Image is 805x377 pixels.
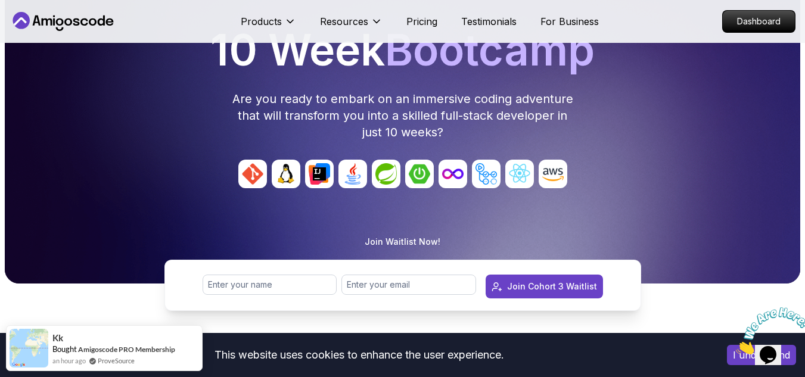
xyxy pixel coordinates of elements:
img: provesource social proof notification image [10,329,48,367]
img: avatar_9 [539,160,567,188]
span: an hour ago [52,356,86,366]
span: Kk [52,333,63,343]
a: Testimonials [461,14,517,29]
img: avatar_2 [305,160,334,188]
a: Amigoscode PRO Membership [78,345,175,354]
p: Products [241,14,282,29]
p: Resources [320,14,368,29]
img: avatar_7 [472,160,501,188]
p: Dashboard [723,11,795,32]
div: Join Cohort 3 Waitlist [507,281,597,292]
img: avatar_5 [405,160,434,188]
div: This website uses cookies to enhance the user experience. [9,342,709,368]
span: Bootcamp [385,24,595,76]
img: avatar_4 [372,160,400,188]
a: Dashboard [722,10,795,33]
h1: 10 Week [10,29,795,71]
button: Resources [320,14,383,38]
img: avatar_8 [505,160,534,188]
img: avatar_0 [238,160,267,188]
span: Bought [52,344,77,354]
img: avatar_1 [272,160,300,188]
p: Join Waitlist Now! [365,236,440,248]
button: Products [241,14,296,38]
img: avatar_6 [439,160,467,188]
button: Accept cookies [727,345,796,365]
input: Enter your name [203,275,337,295]
iframe: chat widget [731,303,805,359]
input: Enter your email [341,275,476,295]
a: For Business [540,14,599,29]
button: Join Cohort 3 Waitlist [486,275,603,298]
a: Pricing [406,14,437,29]
img: avatar_3 [338,160,367,188]
p: Are you ready to embark on an immersive coding adventure that will transform you into a skilled f... [231,91,574,141]
a: ProveSource [98,356,135,366]
img: Chat attention grabber [5,5,79,52]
